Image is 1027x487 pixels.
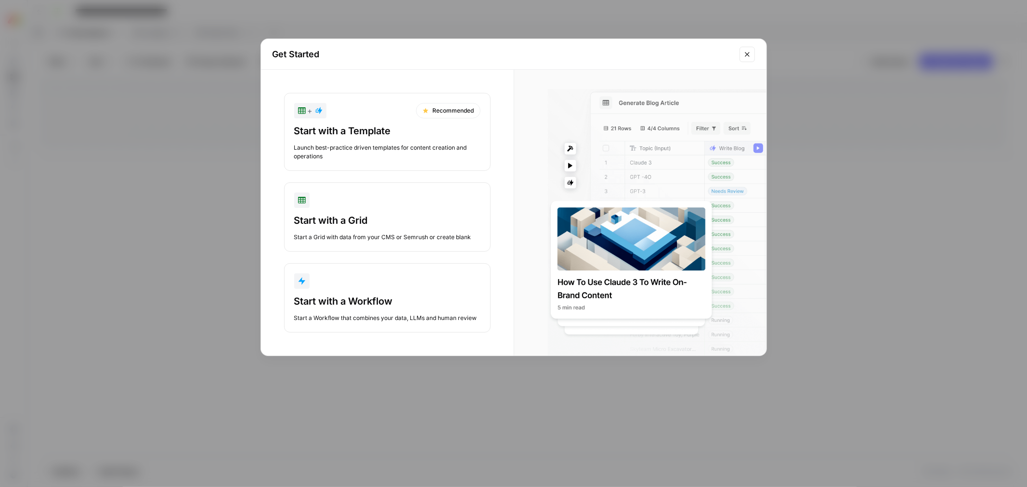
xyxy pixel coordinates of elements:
h2: Get Started [273,48,734,61]
div: Start with a Grid [294,214,481,227]
div: Launch best-practice driven templates for content creation and operations [294,143,481,161]
div: Start with a Template [294,124,481,138]
div: + [298,105,323,116]
div: Start with a Workflow [294,295,481,308]
div: Start a Grid with data from your CMS or Semrush or create blank [294,233,481,242]
button: Close modal [740,47,755,62]
button: +RecommendedStart with a TemplateLaunch best-practice driven templates for content creation and o... [284,93,491,171]
div: Start a Workflow that combines your data, LLMs and human review [294,314,481,322]
button: Start with a WorkflowStart a Workflow that combines your data, LLMs and human review [284,263,491,333]
button: Start with a GridStart a Grid with data from your CMS or Semrush or create blank [284,182,491,252]
div: Recommended [416,103,481,118]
